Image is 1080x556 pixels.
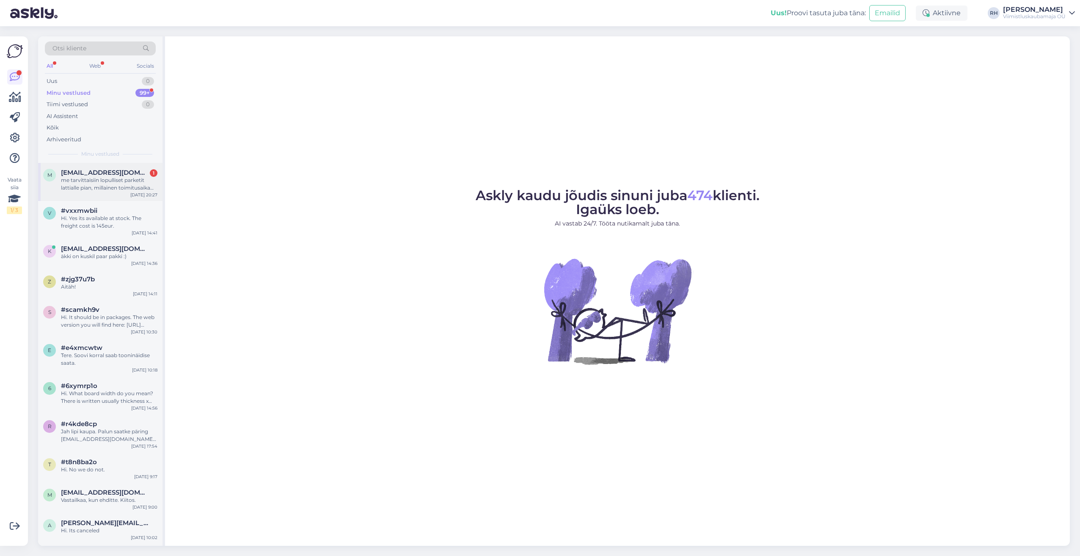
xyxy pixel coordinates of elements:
[1003,13,1066,20] div: Viimistluskaubamaja OÜ
[131,405,157,411] div: [DATE] 14:56
[134,473,157,480] div: [DATE] 9:17
[61,382,97,390] span: #6xymrp1o
[142,100,154,109] div: 0
[52,44,86,53] span: Otsi kliente
[48,309,51,315] span: s
[61,176,157,192] div: me tarvittaisiin lopulliset parketit lattialle pian, millainen toimitusaika teillä on? Ajattelimm...
[61,527,157,534] div: Hi. Its canceled
[61,306,99,314] span: #scamkh9v
[48,278,51,285] span: z
[61,352,157,367] div: Tere. Soovi korral saab tooninäidise saata.
[61,458,97,466] span: #t8n8ba2o
[135,61,156,72] div: Socials
[61,253,157,260] div: äkki on kuskil paar pakki :)
[47,492,52,498] span: m
[687,187,713,204] span: 474
[61,519,149,527] span: alex.ginman@hotmail.com
[88,61,102,72] div: Web
[61,283,157,291] div: Aitäh!
[7,206,22,214] div: 1 / 3
[61,496,157,504] div: Vastailkaa, kun ehditte. Kiitos.
[988,7,1000,19] div: RH
[61,207,97,215] span: #vxxmwbii
[47,135,81,144] div: Arhiveeritud
[61,275,95,283] span: #zjg37u7b
[771,9,787,17] b: Uus!
[916,6,967,21] div: Aktiivne
[150,169,157,177] div: 1
[47,172,52,178] span: m
[142,77,154,85] div: 0
[61,420,97,428] span: #r4kde8cp
[45,61,55,72] div: All
[48,461,51,468] span: t
[476,219,760,228] p: AI vastab 24/7. Tööta nutikamalt juba täna.
[135,89,154,97] div: 99+
[133,291,157,297] div: [DATE] 14:11
[1003,6,1066,13] div: [PERSON_NAME]
[131,534,157,541] div: [DATE] 10:02
[1003,6,1075,20] a: [PERSON_NAME]Viimistluskaubamaja OÜ
[771,8,866,18] div: Proovi tasuta juba täna:
[7,176,22,214] div: Vaata siia
[47,89,91,97] div: Minu vestlused
[541,235,694,387] img: No Chat active
[47,77,57,85] div: Uus
[131,329,157,335] div: [DATE] 10:30
[869,5,906,21] button: Emailid
[132,230,157,236] div: [DATE] 14:41
[132,504,157,510] div: [DATE] 9:00
[48,248,52,254] span: k
[61,215,157,230] div: Hi. Yes its available at stock. The freight cost is 145eur.
[61,314,157,329] div: Hi. It should be in packages. The web version you will find here: [URL][DOMAIN_NAME]
[48,385,51,391] span: 6
[61,489,149,496] span: matuse1000@gmail.com
[131,443,157,449] div: [DATE] 17:54
[132,367,157,373] div: [DATE] 10:18
[130,192,157,198] div: [DATE] 20:27
[61,390,157,405] div: Hi. What board width do you mean? There is written usually thickness x width x length in mm under...
[48,347,51,353] span: e
[61,344,102,352] span: #e4xmcwtw
[48,210,51,216] span: v
[476,187,760,217] span: Askly kaudu jõudis sinuni juba klienti. Igaüks loeb.
[47,100,88,109] div: Tiimi vestlused
[48,522,52,528] span: a
[131,260,157,267] div: [DATE] 14:36
[61,466,157,473] div: Hi. No we do not.
[61,428,157,443] div: Jah lipi kaupa. Palun saatke päring [EMAIL_ADDRESS][DOMAIN_NAME] koos koguse infoga ja võimaliku ...
[81,150,119,158] span: Minu vestlused
[61,169,149,176] span: mmansoniemi@gmail.com
[61,245,149,253] span: kristel.kruustuk@gmail.com
[48,423,52,429] span: r
[47,112,78,121] div: AI Assistent
[47,124,59,132] div: Kõik
[7,43,23,59] img: Askly Logo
